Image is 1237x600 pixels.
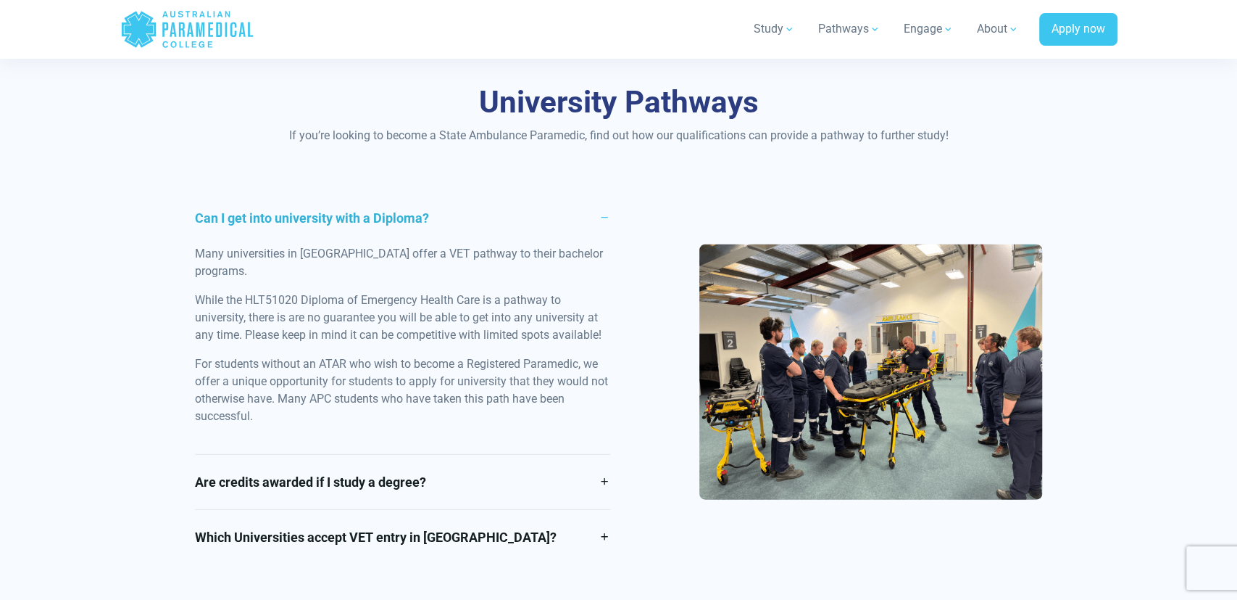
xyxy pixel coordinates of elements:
[195,356,610,425] p: For students without an ATAR who wish to become a Registered Paramedic, we offer a unique opportu...
[195,84,1043,121] h3: University Pathways
[195,245,610,280] p: Many universities in [GEOGRAPHIC_DATA] offer a VET pathway to their bachelor programs.
[195,127,1043,144] p: If you’re looking to become a State Ambulance Paramedic, find out how our qualifications can prov...
[895,9,962,49] a: Engage
[195,191,610,245] a: Can I get into university with a Diploma?
[968,9,1028,49] a: About
[195,510,610,564] a: Which Universities accept VET entry in [GEOGRAPHIC_DATA]?
[195,455,610,509] a: Are credits awarded if I study a degree?
[1039,13,1117,46] a: Apply now
[809,9,889,49] a: Pathways
[745,9,804,49] a: Study
[120,6,254,53] a: Australian Paramedical College
[195,292,610,344] p: While the HLT51020 Diploma of Emergency Health Care is a pathway to university, there is are no g...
